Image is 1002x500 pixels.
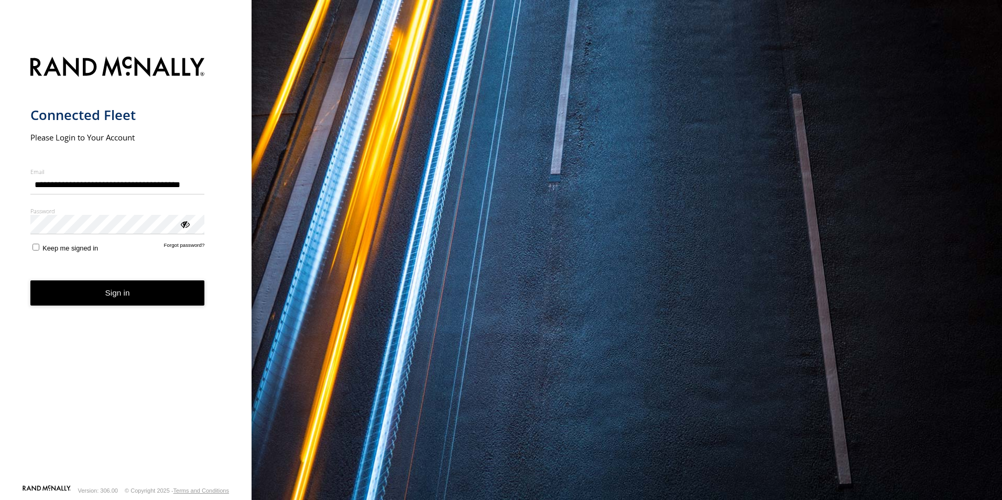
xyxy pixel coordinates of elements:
[173,487,229,494] a: Terms and Conditions
[125,487,229,494] div: © Copyright 2025 -
[30,132,205,143] h2: Please Login to Your Account
[164,242,205,252] a: Forgot password?
[78,487,118,494] div: Version: 306.00
[30,207,205,215] label: Password
[23,485,71,496] a: Visit our Website
[42,244,98,252] span: Keep me signed in
[30,168,205,176] label: Email
[179,219,190,229] div: ViewPassword
[30,106,205,124] h1: Connected Fleet
[30,55,205,81] img: Rand McNally
[32,244,39,251] input: Keep me signed in
[30,280,205,306] button: Sign in
[30,50,222,484] form: main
